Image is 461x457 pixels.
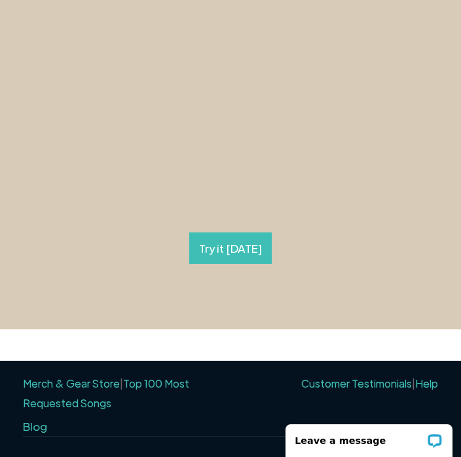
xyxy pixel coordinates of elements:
div: | [297,374,438,413]
a: Blog [23,419,47,433]
a: Top 100 Most Requested Songs [23,376,189,410]
iframe: LiveChat chat widget [277,416,461,457]
a: Customer Testimonials [301,376,412,390]
a: Try it [DATE] [189,232,272,264]
div: | [23,374,242,413]
a: Merch & Gear Store [23,376,120,390]
a: Help [415,376,438,390]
